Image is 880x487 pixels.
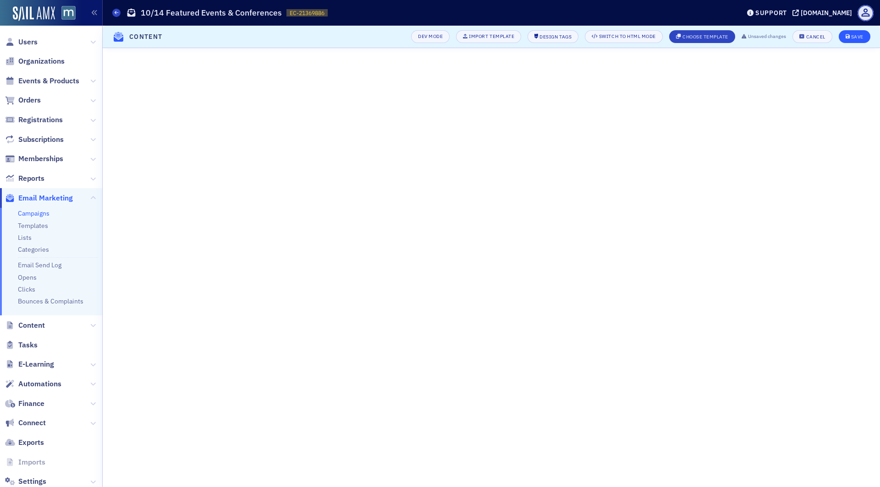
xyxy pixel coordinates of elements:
img: SailAMX [13,6,55,21]
span: Exports [18,438,44,448]
span: E-Learning [18,359,54,369]
span: Email Marketing [18,193,73,203]
a: Opens [18,273,37,281]
span: Profile [858,5,874,21]
div: Choose Template [682,34,728,39]
a: Automations [5,379,61,389]
span: Unsaved changes [748,33,786,40]
button: Choose Template [669,30,735,43]
a: Lists [18,233,32,242]
a: Tasks [5,340,38,350]
a: View Homepage [55,6,76,22]
a: Organizations [5,56,65,66]
span: Content [18,320,45,330]
div: [DOMAIN_NAME] [801,9,852,17]
a: Content [5,320,45,330]
a: Finance [5,399,44,409]
img: SailAMX [61,6,76,20]
span: Tasks [18,340,38,350]
span: Automations [18,379,61,389]
button: Cancel [792,30,832,43]
span: Events & Products [18,76,79,86]
a: Clicks [18,285,35,293]
div: Save [851,34,863,39]
div: Import Template [469,34,514,39]
span: Memberships [18,154,63,164]
a: Email Marketing [5,193,73,203]
a: Settings [5,476,46,487]
span: Reports [18,173,44,184]
h1: 10/14 Featured Events & Conferences [141,7,282,18]
a: Reports [5,173,44,184]
a: Imports [5,457,45,467]
a: Templates [18,222,48,230]
span: Imports [18,457,45,467]
a: Registrations [5,115,63,125]
div: Cancel [806,34,825,39]
h4: Content [129,32,163,42]
a: Exports [5,438,44,448]
a: Users [5,37,38,47]
a: Memberships [5,154,63,164]
div: Design Tags [539,34,572,39]
a: Categories [18,245,49,254]
a: Email Send Log [18,261,61,269]
button: Design Tags [528,30,578,43]
span: Connect [18,418,46,428]
div: Support [755,9,787,17]
a: Orders [5,95,41,105]
span: Orders [18,95,41,105]
button: Switch to HTML Mode [585,30,663,43]
a: Bounces & Complaints [18,297,83,305]
button: Save [839,30,870,43]
div: Switch to HTML Mode [599,34,656,39]
button: Import Template [456,30,521,43]
a: Subscriptions [5,135,64,145]
span: Registrations [18,115,63,125]
button: [DOMAIN_NAME] [792,10,855,16]
a: E-Learning [5,359,54,369]
span: Finance [18,399,44,409]
span: Subscriptions [18,135,64,145]
a: Connect [5,418,46,428]
span: EC-21369886 [290,9,324,17]
button: Dev Mode [411,30,450,43]
a: Campaigns [18,209,49,217]
span: Organizations [18,56,65,66]
a: Events & Products [5,76,79,86]
span: Users [18,37,38,47]
span: Settings [18,476,46,487]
